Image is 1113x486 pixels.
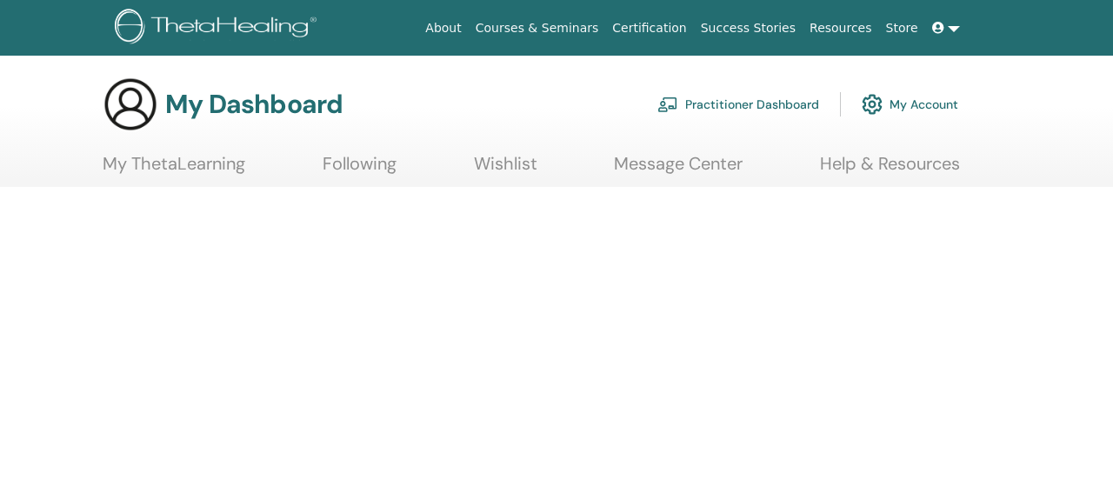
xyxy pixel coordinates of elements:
[418,12,468,44] a: About
[474,153,537,187] a: Wishlist
[614,153,743,187] a: Message Center
[469,12,606,44] a: Courses & Seminars
[323,153,397,187] a: Following
[605,12,693,44] a: Certification
[103,77,158,132] img: generic-user-icon.jpg
[803,12,879,44] a: Resources
[115,9,323,48] img: logo.png
[657,85,819,123] a: Practitioner Dashboard
[165,89,343,120] h3: My Dashboard
[862,90,883,119] img: cog.svg
[820,153,960,187] a: Help & Resources
[862,85,958,123] a: My Account
[879,12,925,44] a: Store
[657,97,678,112] img: chalkboard-teacher.svg
[694,12,803,44] a: Success Stories
[103,153,245,187] a: My ThetaLearning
